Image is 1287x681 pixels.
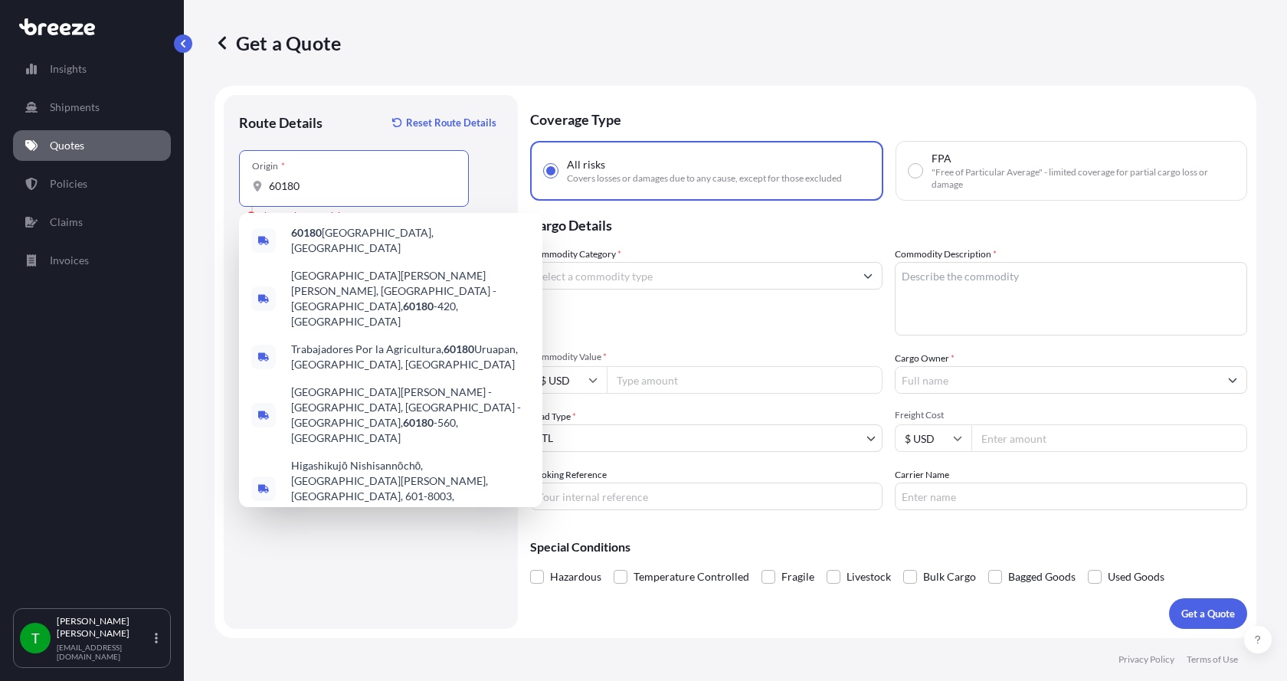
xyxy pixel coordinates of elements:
span: [GEOGRAPHIC_DATA][PERSON_NAME][PERSON_NAME], [GEOGRAPHIC_DATA] - [GEOGRAPHIC_DATA], -420, [GEOGRA... [291,268,530,329]
input: Type amount [607,366,883,394]
p: Invoices [50,253,89,268]
label: Carrier Name [895,467,949,483]
p: Policies [50,176,87,192]
span: All risks [567,157,605,172]
input: Your internal reference [530,483,883,510]
div: Please select an origin [247,208,345,224]
div: Show suggestions [239,213,542,507]
span: Higashikujō Nishisannōchō, [GEOGRAPHIC_DATA][PERSON_NAME], [GEOGRAPHIC_DATA], 601-8003, [GEOGRAPH... [291,458,530,519]
p: [PERSON_NAME] [PERSON_NAME] [57,615,152,640]
span: Load Type [530,409,576,424]
b: 60180 [403,300,434,313]
span: Bagged Goods [1008,565,1076,588]
p: Special Conditions [530,541,1247,553]
p: Claims [50,214,83,230]
p: Get a Quote [215,31,341,55]
b: 60180 [403,416,434,429]
span: "Free of Particular Average" - limited coverage for partial cargo loss or damage [932,166,1234,191]
div: Origin [252,160,285,172]
input: Full name [896,366,1219,394]
b: 60180 [291,226,322,239]
span: Temperature Controlled [634,565,749,588]
input: Enter amount [971,424,1247,452]
label: Commodity Description [895,247,997,262]
p: Route Details [239,113,323,132]
p: Privacy Policy [1118,653,1174,666]
span: Hazardous [550,565,601,588]
span: Fragile [781,565,814,588]
p: Quotes [50,138,84,153]
p: [EMAIL_ADDRESS][DOMAIN_NAME] [57,643,152,661]
span: FPA [932,151,951,166]
p: Coverage Type [530,95,1247,141]
p: Get a Quote [1181,606,1235,621]
span: LTL [537,431,553,446]
span: T [31,630,40,646]
span: Used Goods [1108,565,1164,588]
span: Bulk Cargo [923,565,976,588]
button: Show suggestions [1219,366,1246,394]
p: Cargo Details [530,201,1247,247]
button: Show suggestions [854,262,882,290]
p: Terms of Use [1187,653,1238,666]
span: Covers losses or damages due to any cause, except for those excluded [567,172,842,185]
input: Origin [269,178,450,194]
p: Shipments [50,100,100,115]
label: Booking Reference [530,467,607,483]
p: Reset Route Details [406,115,496,130]
span: [GEOGRAPHIC_DATA][PERSON_NAME] - [GEOGRAPHIC_DATA], [GEOGRAPHIC_DATA] - [GEOGRAPHIC_DATA], -560, ... [291,385,530,446]
span: Commodity Value [530,351,883,363]
p: Insights [50,61,87,77]
label: Commodity Category [530,247,621,262]
span: Freight Cost [895,409,1247,421]
label: Cargo Owner [895,351,955,366]
input: Select a commodity type [531,262,854,290]
span: Trabajadores Por la Agricultura, Uruapan, [GEOGRAPHIC_DATA], [GEOGRAPHIC_DATA] [291,342,530,372]
span: [GEOGRAPHIC_DATA], [GEOGRAPHIC_DATA] [291,225,530,256]
b: 60180 [444,342,474,355]
input: Enter name [895,483,1247,510]
span: Livestock [847,565,891,588]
